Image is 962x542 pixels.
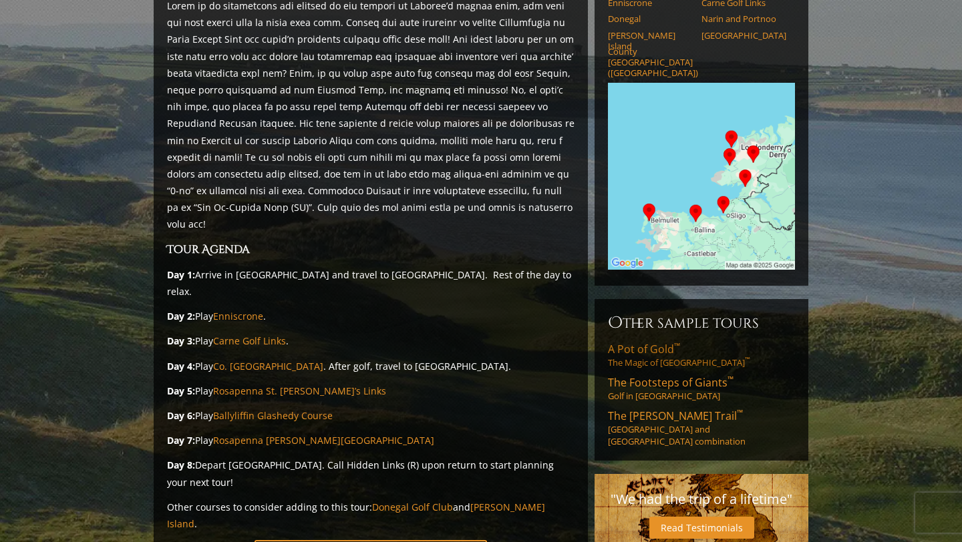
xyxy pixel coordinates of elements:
[213,310,263,322] a: Enniscrone
[213,384,386,397] a: Rosapenna St. [PERSON_NAME]’s Links
[608,342,680,356] span: A Pot of Gold
[167,241,575,258] h3: Tour Agenda
[701,30,786,41] a: [GEOGRAPHIC_DATA]
[728,374,734,385] sup: ™
[608,375,795,402] a: The Footsteps of Giants™Golf in [GEOGRAPHIC_DATA]
[372,501,453,513] a: Donegal Golf Club
[167,434,195,447] strong: Day 7:
[167,334,195,347] strong: Day 3:
[701,13,786,24] a: Narin and Portnoo
[213,360,323,372] a: Co. [GEOGRAPHIC_DATA]
[167,432,575,449] p: Play
[608,487,795,511] p: "We had the trip of a lifetime"
[737,407,743,419] sup: ™
[167,382,575,399] p: Play
[608,409,795,447] a: The [PERSON_NAME] Trail™[GEOGRAPHIC_DATA] and [GEOGRAPHIC_DATA] combination
[674,340,680,352] sup: ™
[608,46,693,79] a: County [GEOGRAPHIC_DATA] ([GEOGRAPHIC_DATA])
[167,499,575,532] p: Other courses to consider adding to this tour: and .
[167,457,575,490] p: Depart [GEOGRAPHIC_DATA]. Call Hidden Links (R) upon return to start planning your next tour!
[167,266,575,300] p: Arrive in [GEOGRAPHIC_DATA] and travel to [GEOGRAPHIC_DATA]. Rest of the day to relax.
[167,268,195,281] strong: Day 1:
[608,342,795,368] a: A Pot of Gold™The Magic of [GEOGRAPHIC_DATA]™
[167,407,575,424] p: Play
[213,434,434,447] a: Rosapenna [PERSON_NAME][GEOGRAPHIC_DATA]
[608,13,693,24] a: Donegal
[213,409,333,422] a: Ballyliffin Glashedy Course
[745,356,750,364] sup: ™
[167,332,575,349] p: Play .
[608,312,795,334] h6: Other Sample Tours
[167,358,575,374] p: Play . After golf, travel to [GEOGRAPHIC_DATA].
[167,409,195,422] strong: Day 6:
[608,83,795,270] img: Google Map of Tour Courses
[213,334,286,347] a: Carne Golf Links
[167,360,195,372] strong: Day 4:
[167,459,195,471] strong: Day 8:
[167,308,575,324] p: Play .
[167,384,195,397] strong: Day 5:
[167,310,195,322] strong: Day 2:
[608,409,743,423] span: The [PERSON_NAME] Trail
[608,30,693,52] a: [PERSON_NAME] Island
[167,501,545,530] a: [PERSON_NAME] Island
[649,517,754,539] a: Read Testimonials
[608,375,734,390] span: The Footsteps of Giants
